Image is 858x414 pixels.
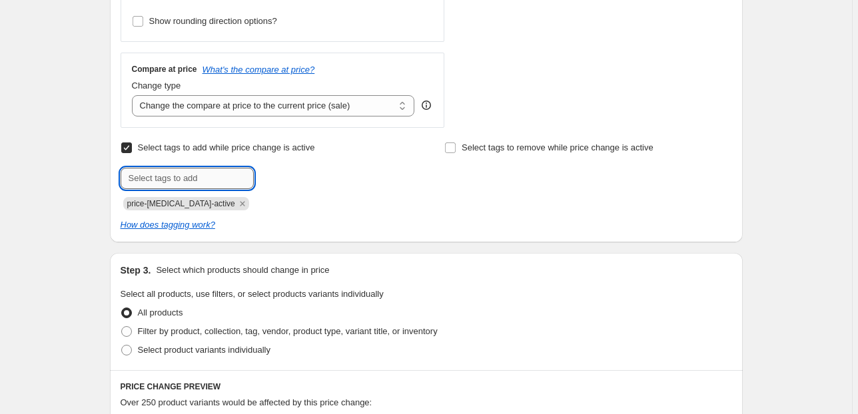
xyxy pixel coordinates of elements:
button: Remove price-change-job-active [236,198,248,210]
a: How does tagging work? [121,220,215,230]
span: Filter by product, collection, tag, vendor, product type, variant title, or inventory [138,326,438,336]
span: price-change-job-active [127,199,235,208]
span: Select product variants individually [138,345,270,355]
h3: Compare at price [132,64,197,75]
h6: PRICE CHANGE PREVIEW [121,381,732,392]
input: Select tags to add [121,168,254,189]
span: Change type [132,81,181,91]
span: All products [138,308,183,317]
span: Over 250 product variants would be affected by this price change: [121,397,372,407]
span: Select tags to add while price change is active [138,142,315,152]
span: Select tags to remove while price change is active [462,142,653,152]
span: Select all products, use filters, or select products variants individually [121,289,384,299]
span: Show rounding direction options? [149,16,277,26]
div: help [420,99,433,112]
button: What's the compare at price? [203,65,315,75]
h2: Step 3. [121,264,151,277]
p: Select which products should change in price [156,264,329,277]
